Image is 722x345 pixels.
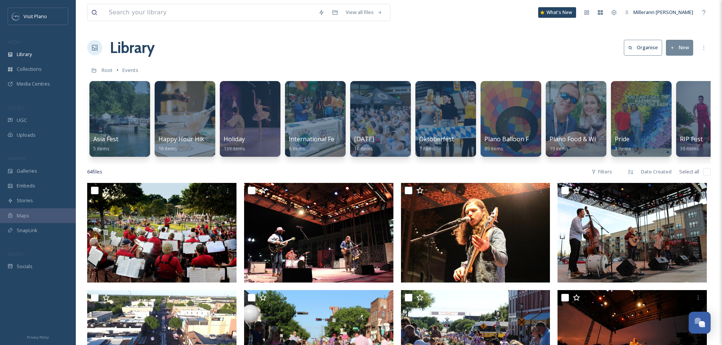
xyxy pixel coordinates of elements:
[12,12,20,20] img: images.jpeg
[8,39,21,45] span: MEDIA
[615,136,631,152] a: Pride3 items
[484,135,547,143] span: Plano Balloon Festival
[17,212,29,219] span: Maps
[419,136,454,152] a: Oktoberfest7 items
[8,156,25,161] span: WIDGETS
[680,136,703,152] a: RIP Fest39 items
[621,5,697,20] a: Millerann [PERSON_NAME]
[679,168,699,175] span: Select all
[354,145,373,152] span: 10 items
[93,145,110,152] span: 5 items
[224,136,245,152] a: Holiday139 items
[680,135,703,143] span: RIP Fest
[484,136,547,152] a: Plano Balloon Festival89 items
[666,40,693,55] button: New
[23,13,47,20] span: Visit Plano
[17,117,27,124] span: UGC
[224,145,245,152] span: 139 items
[17,80,50,87] span: Media Centres
[17,227,38,234] span: SnapLink
[289,136,349,152] a: International Festival6 items
[587,164,616,179] div: Filters
[484,145,503,152] span: 89 items
[637,164,675,179] div: Date Created
[244,183,393,283] img: Live Music at McCall Plaza.jpg
[624,40,662,55] button: Organise
[550,136,626,152] a: Plano Food & Wine Festival19 items
[624,40,666,55] a: Organise
[17,131,36,139] span: Uploads
[289,145,305,152] span: 6 items
[550,135,626,143] span: Plano Food & Wine Festival
[550,145,569,152] span: 19 items
[17,66,42,73] span: Collections
[102,67,113,73] span: Root
[110,36,155,59] a: Library
[401,183,550,283] img: Live Music at McCall Plaza.jpg
[538,7,576,18] a: What's New
[87,168,102,175] span: 64 file s
[680,145,699,152] span: 39 items
[289,135,349,143] span: International Festival
[615,145,631,152] span: 3 items
[8,251,23,257] span: SOCIALS
[27,332,49,341] a: Privacy Policy
[93,136,118,152] a: Asia Fest5 items
[93,135,118,143] span: Asia Fest
[158,145,177,152] span: 16 items
[342,5,386,20] a: View all files
[122,67,138,73] span: Events
[158,136,226,152] a: Happy Hour Hike (OLD)16 items
[615,135,630,143] span: Pride
[27,335,49,340] span: Privacy Policy
[17,167,37,175] span: Galleries
[224,135,245,143] span: Holiday
[17,197,33,204] span: Stories
[158,135,226,143] span: Happy Hour Hike (OLD)
[354,135,374,143] span: [DATE]
[419,145,435,152] span: 7 items
[689,312,711,334] button: Open Chat
[105,4,315,21] input: Search your library
[8,105,24,111] span: COLLECT
[633,9,693,16] span: Millerann [PERSON_NAME]
[17,51,32,58] span: Library
[354,136,374,152] a: [DATE]10 items
[122,66,138,75] a: Events
[558,183,707,283] img: Live Music at McCall Plaza.jpg
[17,182,35,189] span: Embeds
[102,66,113,75] a: Root
[17,263,33,270] span: Socials
[87,183,236,283] img: Haggard Park - Plano Community Band.jpg
[419,135,454,143] span: Oktoberfest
